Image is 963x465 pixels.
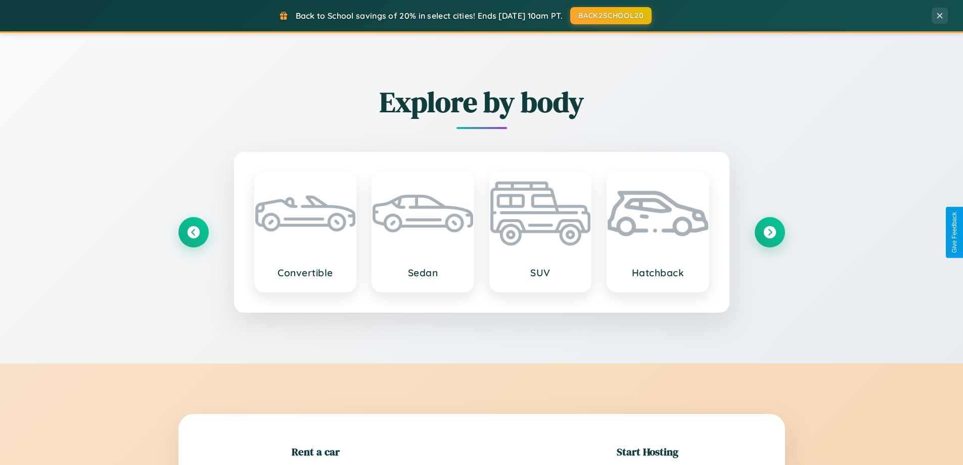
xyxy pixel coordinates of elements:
button: BACK2SCHOOL20 [570,7,652,24]
h2: Explore by body [178,82,785,121]
h3: Hatchback [618,267,698,279]
div: Give Feedback [951,212,958,253]
h2: Start Hosting [617,444,678,459]
h3: Sedan [383,267,463,279]
h3: Convertible [265,267,346,279]
h2: Rent a car [292,444,340,459]
span: Back to School savings of 20% in select cities! Ends [DATE] 10am PT. [296,11,563,21]
h3: SUV [500,267,581,279]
